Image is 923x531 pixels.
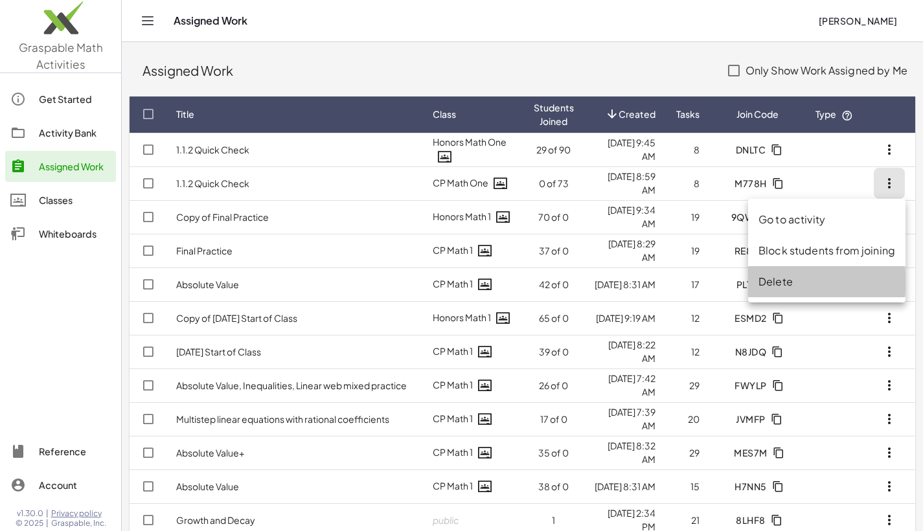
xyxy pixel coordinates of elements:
[523,234,584,267] td: 37 of 0
[5,151,116,182] a: Assigned Work
[584,133,666,166] td: [DATE] 9:45 AM
[666,301,710,335] td: 12
[51,518,106,528] span: Graspable, Inc.
[619,107,655,121] span: Created
[584,368,666,402] td: [DATE] 7:42 AM
[666,436,710,469] td: 29
[39,159,111,174] div: Assigned Work
[433,107,456,121] span: Class
[534,101,574,128] span: Students Joined
[666,368,710,402] td: 29
[724,340,791,363] button: N8JDQ
[523,335,584,368] td: 39 of 0
[724,306,792,330] button: ESMD2
[176,447,244,458] a: Absolute Value+
[724,172,792,195] button: M778H
[422,436,523,469] td: CP Math 1
[422,133,523,166] td: Honors Math One
[736,514,766,526] span: 8LHF8
[734,245,767,256] span: RE8HQ
[523,200,584,234] td: 70 of 0
[736,278,765,290] span: PLTVC
[724,374,792,397] button: FWYLP
[523,133,584,166] td: 29 of 90
[746,55,907,86] label: Only Show Work Assigned by Me
[433,514,459,526] span: public
[51,508,106,519] a: Privacy policy
[19,40,103,71] span: Graspable Math Activities
[584,234,666,267] td: [DATE] 8:29 AM
[39,125,111,141] div: Activity Bank
[523,301,584,335] td: 65 of 0
[584,335,666,368] td: [DATE] 8:22 AM
[666,335,710,368] td: 12
[422,234,523,267] td: CP Math 1
[422,166,523,200] td: CP Math One
[736,413,766,425] span: JVMFP
[523,166,584,200] td: 0 of 73
[666,234,710,267] td: 19
[137,10,158,31] button: Toggle navigation
[666,200,710,234] td: 19
[584,469,666,503] td: [DATE] 8:31 AM
[584,200,666,234] td: [DATE] 9:34 AM
[39,477,111,493] div: Account
[5,185,116,216] a: Classes
[735,312,767,324] span: ESMD2
[666,402,710,436] td: 20
[735,379,767,391] span: FWYLP
[523,436,584,469] td: 35 of 0
[808,9,907,32] button: [PERSON_NAME]
[676,107,700,121] span: Tasks
[725,407,790,431] button: JVMFP
[584,301,666,335] td: [DATE] 9:19 AM
[758,212,895,227] div: Go to activity
[523,469,584,503] td: 38 of 0
[176,312,297,324] a: Copy of [DATE] Start of Class
[176,245,233,256] a: Final Practice
[725,138,790,161] button: DNLTC
[176,480,239,492] a: Absolute Value
[666,133,710,166] td: 8
[39,192,111,208] div: Classes
[584,166,666,200] td: [DATE] 8:59 AM
[39,91,111,107] div: Get Started
[584,436,666,469] td: [DATE] 8:32 AM
[176,346,261,357] a: [DATE] Start of Class
[735,177,767,189] span: M778H
[46,508,49,519] span: |
[724,441,792,464] button: MES7M
[176,413,389,425] a: Multistep linear equations with rational coefficients
[422,335,523,368] td: CP Math 1
[422,267,523,301] td: CP Math 1
[176,278,239,290] a: Absolute Value
[731,211,770,223] span: 9QWNW
[666,469,710,503] td: 15
[5,218,116,249] a: Whiteboards
[5,117,116,148] a: Activity Bank
[422,469,523,503] td: CP Math 1
[422,368,523,402] td: CP Math 1
[176,211,269,223] a: Copy of Final Practice
[17,508,43,519] span: v1.30.0
[758,243,895,258] div: Block students from joining
[39,444,111,459] div: Reference
[523,402,584,436] td: 17 of 0
[523,368,584,402] td: 26 of 0
[666,166,710,200] td: 8
[422,402,523,436] td: CP Math 1
[5,469,116,501] a: Account
[725,273,790,296] button: PLTVC
[176,514,255,526] a: Growth and Decay
[422,301,523,335] td: Honors Math 1
[736,107,779,121] span: Join Code
[735,480,767,492] span: H7NN5
[176,144,249,155] a: 1.1.2 Quick Check
[5,84,116,115] a: Get Started
[818,15,897,27] span: [PERSON_NAME]
[523,267,584,301] td: 42 of 0
[142,62,714,80] div: Assigned Work
[584,267,666,301] td: [DATE] 8:31 AM
[735,144,766,155] span: DNLTC
[724,475,792,498] button: H7NN5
